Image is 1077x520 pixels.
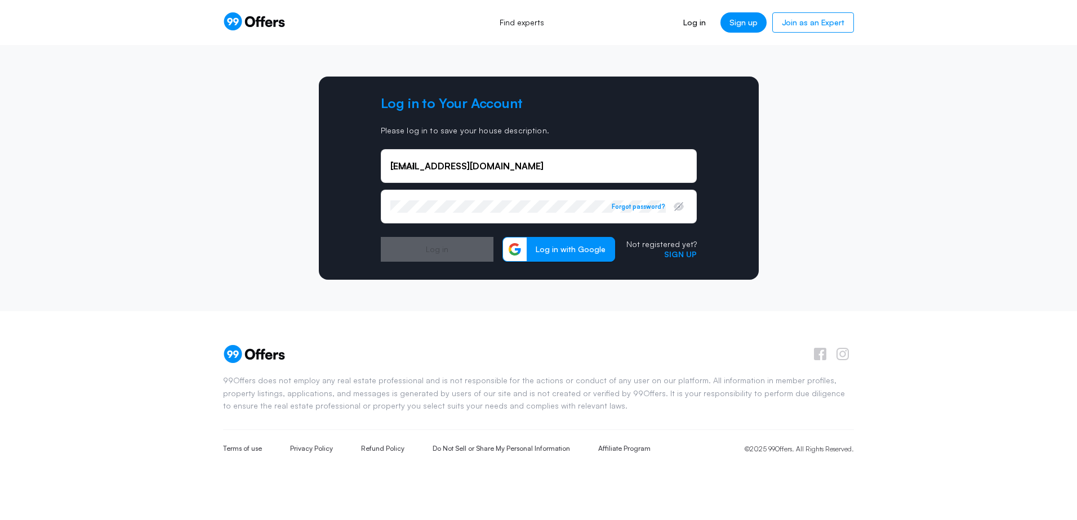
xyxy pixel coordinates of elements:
a: Sign up [720,12,767,33]
a: Log in [674,12,714,33]
a: Join as an Expert [772,12,854,33]
a: Do Not Sell or Share My Personal Information [433,444,570,454]
a: Find experts [487,10,557,35]
p: Not registered yet? [626,239,697,249]
span: Log in with Google [527,244,615,254]
p: ©2025 99Offers. All Rights Reserved. [745,443,854,454]
a: Sign up [664,249,697,259]
button: Forgot password? [612,203,665,210]
a: Privacy Policy [290,444,333,454]
p: 99Offers does not employ any real estate professional and is not responsible for the actions or c... [223,374,854,412]
a: Refund Policy [361,444,404,454]
p: Please log in to save your house description. [381,125,697,136]
a: Terms of use [223,444,262,454]
button: Log in with Google [502,237,615,262]
a: Affiliate Program [598,444,651,454]
h2: Log in to Your Account [381,95,697,112]
button: Log in [381,237,493,262]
